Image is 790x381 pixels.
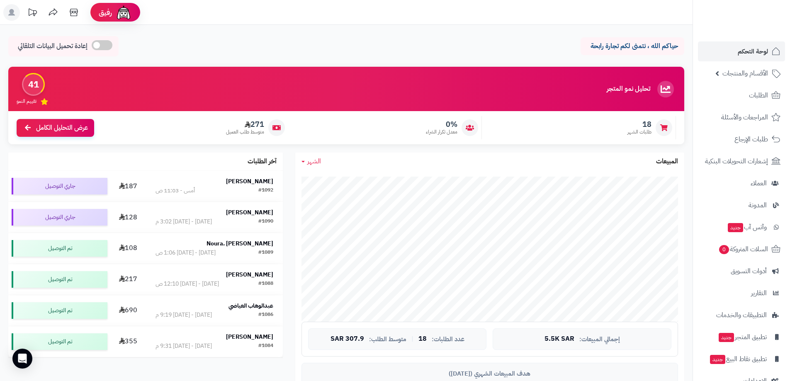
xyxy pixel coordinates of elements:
p: حياكم الله ، نتمنى لكم تجارة رابحة [587,41,678,51]
strong: [PERSON_NAME] [226,177,273,186]
span: رفيق [99,7,112,17]
div: #1086 [258,311,273,319]
span: 271 [226,120,264,129]
span: متوسط الطلب: [369,336,406,343]
div: #1084 [258,342,273,350]
span: أدوات التسويق [731,265,767,277]
span: إجمالي المبيعات: [579,336,620,343]
div: تم التوصيل [12,240,107,257]
a: التقارير [698,283,785,303]
div: #1092 [258,187,273,195]
a: السلات المتروكة0 [698,239,785,259]
span: تطبيق المتجر [718,331,767,343]
span: معدل تكرار الشراء [426,129,457,136]
span: 0 [719,245,729,254]
div: [DATE] - [DATE] 9:31 م [156,342,212,350]
a: لوحة التحكم [698,41,785,61]
span: طلبات الإرجاع [734,133,768,145]
span: جديد [710,355,725,364]
span: متوسط طلب العميل [226,129,264,136]
span: 18 [418,335,427,343]
span: العملاء [751,177,767,189]
div: تم التوصيل [12,271,107,288]
strong: [PERSON_NAME] [226,208,273,217]
div: [DATE] - [DATE] 9:19 م [156,311,212,319]
strong: عبدالوهاب العياضي [228,301,273,310]
a: الطلبات [698,85,785,105]
span: المدونة [749,199,767,211]
span: إشعارات التحويلات البنكية [705,155,768,167]
td: 128 [111,202,146,233]
span: وآتس آب [727,221,767,233]
div: جاري التوصيل [12,178,107,194]
div: [DATE] - [DATE] 3:02 م [156,218,212,226]
span: تطبيق نقاط البيع [709,353,767,365]
span: 307.9 SAR [331,335,364,343]
td: 355 [111,326,146,357]
h3: تحليل نمو المتجر [607,85,650,93]
img: ai-face.png [115,4,132,21]
a: تطبيق نقاط البيعجديد [698,349,785,369]
a: المدونة [698,195,785,215]
a: طلبات الإرجاع [698,129,785,149]
div: هدف المبيعات الشهري ([DATE]) [308,369,671,378]
div: Open Intercom Messenger [12,349,32,369]
td: 217 [111,264,146,295]
span: التطبيقات والخدمات [716,309,767,321]
span: إعادة تحميل البيانات التلقائي [18,41,88,51]
strong: [PERSON_NAME] [226,270,273,279]
div: [DATE] - [DATE] 1:06 ص [156,249,216,257]
strong: [PERSON_NAME] [226,332,273,341]
a: تحديثات المنصة [22,4,43,23]
div: #1090 [258,218,273,226]
span: 18 [627,120,651,129]
span: الطلبات [749,90,768,101]
span: التقارير [751,287,767,299]
div: أمس - 11:03 ص [156,187,195,195]
span: عرض التحليل الكامل [36,123,88,133]
span: السلات المتروكة [718,243,768,255]
h3: آخر الطلبات [248,158,277,165]
a: تطبيق المتجرجديد [698,327,785,347]
span: جديد [728,223,743,232]
a: المراجعات والأسئلة [698,107,785,127]
a: العملاء [698,173,785,193]
div: جاري التوصيل [12,209,107,226]
span: عدد الطلبات: [432,336,464,343]
span: لوحة التحكم [738,46,768,57]
a: الشهر [301,157,321,166]
div: [DATE] - [DATE] 12:10 ص [156,280,219,288]
span: | [411,336,413,342]
td: 108 [111,233,146,264]
span: 0% [426,120,457,129]
span: طلبات الشهر [627,129,651,136]
span: الأقسام والمنتجات [722,68,768,79]
span: المراجعات والأسئلة [721,112,768,123]
a: إشعارات التحويلات البنكية [698,151,785,171]
td: 690 [111,295,146,326]
strong: Noura. [PERSON_NAME] [207,239,273,248]
a: وآتس آبجديد [698,217,785,237]
span: الشهر [307,156,321,166]
span: 5.5K SAR [544,335,574,343]
div: #1088 [258,280,273,288]
h3: المبيعات [656,158,678,165]
td: 187 [111,171,146,201]
span: تقييم النمو [17,98,36,105]
a: أدوات التسويق [698,261,785,281]
div: تم التوصيل [12,302,107,319]
a: عرض التحليل الكامل [17,119,94,137]
a: التطبيقات والخدمات [698,305,785,325]
span: جديد [719,333,734,342]
div: #1089 [258,249,273,257]
div: تم التوصيل [12,333,107,350]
